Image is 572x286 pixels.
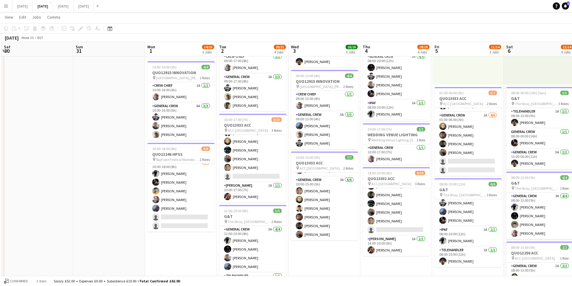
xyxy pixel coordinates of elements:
div: [DATE] [5,35,19,41]
h3: WEDDING VENUE LIGHTING [363,132,430,137]
span: Sat [506,44,513,50]
app-card-role: General Crew6A4/408:00-20:00 (12h)[PERSON_NAME][PERSON_NAME][PERSON_NAME][PERSON_NAME] [434,180,502,226]
span: Mon [147,44,155,50]
span: ACC [GEOGRAPHIC_DATA] [371,182,411,186]
span: 1/1 [417,127,425,131]
div: 4 Jobs [418,50,429,54]
span: ACC [GEOGRAPHIC_DATA] [300,166,340,170]
app-card-role: General Crew1/110:00-17:00 (7h)[PERSON_NAME] [363,144,430,165]
div: BST [37,35,43,40]
span: 18/19 [417,45,429,49]
button: [DATE] [33,0,53,12]
span: 10:00-18:00 (8h) [152,146,177,151]
span: Tue [219,44,226,50]
app-card-role: Crew Chief1/109:00-13:00 (4h)[PERSON_NAME] [291,91,358,111]
app-card-role: General Crew6A3/310:00-16:00 (6h)[PERSON_NAME][PERSON_NAME][PERSON_NAME] [147,103,215,140]
app-card-role: General Crew2A6/610:00-15:00 (5h)[PERSON_NAME][PERSON_NAME][PERSON_NAME][PERSON_NAME][PERSON_NAME... [291,176,358,240]
app-card-role: General Crew5/710:00-18:00 (8h)[PERSON_NAME][PERSON_NAME][PERSON_NAME][PERSON_NAME][PERSON_NAME] [147,159,215,232]
h3: QUO12915 INNOVATION [147,70,215,75]
h3: G&T [434,187,502,192]
app-job-card: 14:00-20:00 (6h)9/10QUO13033 ACC ACC [GEOGRAPHIC_DATA]3 Roles[PERSON_NAME][PERSON_NAME][PERSON_NA... [363,167,430,256]
span: 4/4 [560,175,569,180]
div: 09:00-13:00 (4h)4/4QUO12915 INNOVATION [GEOGRAPHIC_DATA], [PERSON_NAME], [GEOGRAPHIC_DATA], [GEOG... [291,70,358,149]
a: 1 [562,2,569,10]
span: 1 Role [416,138,425,142]
h3: QUO13246 HPSS [147,152,215,157]
span: ACC [GEOGRAPHIC_DATA] [228,128,268,133]
span: 11/14 [489,45,501,49]
app-card-role: General Crew3A4/412:00-20:00 (8h)[PERSON_NAME][PERSON_NAME][PERSON_NAME][PERSON_NAME] [219,226,286,272]
app-card-role: General Crew1A4/601:00-06:00 (5h)[PERSON_NAME][PERSON_NAME][PERSON_NAME][PERSON_NAME] [434,112,502,176]
h3: QUO12915 INNOVATION [291,79,358,84]
app-job-card: 01:00-06:00 (5h)5/7QUO13033 ACC ACC [GEOGRAPHIC_DATA]2 RolesCrew Chief1/101:00-06:00 (5h)[PERSON_... [434,87,502,176]
span: 08:00-00:00 (16h) (Sun) [511,91,546,95]
app-card-role: [PERSON_NAME][PERSON_NAME][PERSON_NAME][PERSON_NAME][PERSON_NAME][PERSON_NAME][PERSON_NAME] [363,154,430,236]
app-job-card: 08:00-20:00 (12h)6/6G&T The Stray, [GEOGRAPHIC_DATA], [GEOGRAPHIC_DATA], [GEOGRAPHIC_DATA]3 Roles... [363,32,430,121]
span: Jobs [32,14,41,20]
span: 6 [505,47,513,54]
app-job-card: 08:00-20:00 (12h)6/6G&T The Stray, [GEOGRAPHIC_DATA], [GEOGRAPHIC_DATA], [GEOGRAPHIC_DATA]3 Roles... [434,178,502,267]
span: 4/4 [201,65,210,69]
span: 08:00-13:00 (5h) [511,245,535,250]
app-card-role: General Crew3A4/408:00-20:00 (12h)[PERSON_NAME][PERSON_NAME][PERSON_NAME][PERSON_NAME] [363,53,430,100]
span: 08:00-20:00 (12h) [439,182,465,186]
app-job-card: 10:00-16:00 (6h)4/4QUO12915 INNOVATION [GEOGRAPHIC_DATA], [PERSON_NAME], [GEOGRAPHIC_DATA], [GEOG... [147,61,215,140]
app-card-role: [PERSON_NAME]1A1/110:00-17:00 (7h)[PERSON_NAME] [219,182,286,203]
span: 3/3 [560,91,569,95]
span: 7/7 [345,155,353,160]
div: Salary £52.00 + Expenses £0.00 + Subsistence £10.00 = [54,279,180,283]
span: The Stray, [GEOGRAPHIC_DATA], [GEOGRAPHIC_DATA], [GEOGRAPHIC_DATA] [515,186,560,191]
span: 10:00-17:00 (7h) [224,117,248,122]
span: 01:00-06:00 (5h) [439,91,464,95]
button: [DATE] [53,0,74,12]
app-card-role: TELEHANDLER1A1/108:00-20:00 (12h)[PERSON_NAME] [434,247,502,267]
app-job-card: 09:00-17:00 (8h)4/4QUO12915 INNOVATION [GEOGRAPHIC_DATA], [PERSON_NAME], [GEOGRAPHIC_DATA], [GEOG... [219,32,286,111]
span: 1 [147,47,155,54]
div: 3 Jobs [202,50,214,54]
a: Comms [45,13,63,21]
span: 20/21 [274,45,286,49]
span: 2 Roles [487,101,497,106]
app-job-card: 10:00-18:00 (8h)6/8QUO13246 HPSS Big Fake Festival Walesby [STREET_ADDRESS]2 RolesCrew Chief1A1/1... [147,143,215,232]
span: 4 [362,47,370,54]
span: 14/16 [202,45,214,49]
span: 6/8 [201,146,210,151]
span: 12:00-20:00 (8h) [224,209,248,213]
span: The Stray, [GEOGRAPHIC_DATA], [GEOGRAPHIC_DATA], [GEOGRAPHIC_DATA] [443,193,487,197]
span: The Stray, [GEOGRAPHIC_DATA], [GEOGRAPHIC_DATA], [GEOGRAPHIC_DATA] [228,219,271,224]
button: [DATE] [12,0,33,12]
span: Wed [291,44,299,50]
span: Edit [19,14,26,20]
span: 4/4 [345,74,353,78]
h3: QUO13033 ACC [434,96,502,101]
span: 1 item [34,279,49,283]
div: 3 Jobs [346,50,357,54]
span: Big Fake Festival Walesby [STREET_ADDRESS] [156,157,200,162]
h3: QUO13033 ACC [363,176,430,181]
span: Confirmed [10,279,28,283]
app-job-card: 10:00-17:00 (7h)9/10QUO13033 ACC ACC [GEOGRAPHIC_DATA]3 Roles[PERSON_NAME][PERSON_NAME][PERSON_NA... [219,114,286,203]
app-card-role: Crew Chief1A1/110:00-16:00 (6h)[PERSON_NAME] [147,82,215,103]
span: Sun [76,44,83,50]
span: 2/2 [560,245,569,250]
span: 08:00-13:00 (5h) [511,175,535,180]
span: 3 Roles [415,182,425,186]
span: 3 Roles [487,193,497,197]
div: 10:00-15:00 (5h)7/7QUO13033 ACC ACC [GEOGRAPHIC_DATA]2 RolesCrew Chief1A1/110:00-15:00 (5h)[PERSO... [291,152,358,240]
span: ACC [GEOGRAPHIC_DATA] [515,256,555,260]
div: 4 Jobs [274,50,286,54]
span: View [5,14,13,20]
span: 5 [434,47,439,54]
a: View [2,13,16,21]
app-card-role: IPAF1A1/108:00-20:00 (12h)[PERSON_NAME] [363,100,430,120]
span: 6/6 [489,182,497,186]
span: The Stray, [GEOGRAPHIC_DATA], [GEOGRAPHIC_DATA], [GEOGRAPHIC_DATA] [515,101,558,106]
a: Edit [17,13,29,21]
app-job-card: 10:00-17:00 (7h)1/1WEDDING VENUE LIGHTING Wedding Venue Lighting, [STREET_ADDRESS]1 RoleGeneral C... [363,123,430,165]
span: 1 [567,2,570,5]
